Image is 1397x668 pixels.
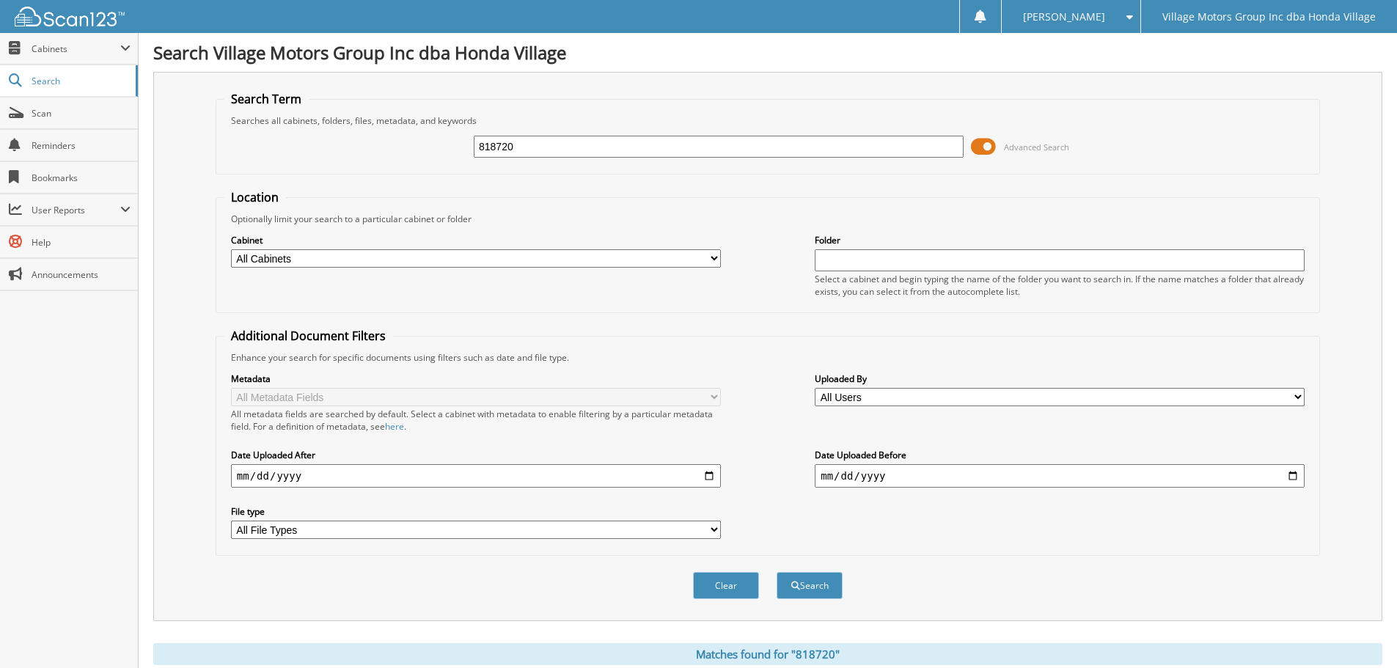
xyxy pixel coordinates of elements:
[231,408,721,433] div: All metadata fields are searched by default. Select a cabinet with metadata to enable filtering b...
[1162,12,1376,21] span: Village Motors Group Inc dba Honda Village
[224,114,1312,127] div: Searches all cabinets, folders, files, metadata, and keywords
[231,234,721,246] label: Cabinet
[231,464,721,488] input: start
[385,420,404,433] a: here
[32,268,131,281] span: Announcements
[815,234,1305,246] label: Folder
[32,236,131,249] span: Help
[231,505,721,518] label: File type
[32,43,120,55] span: Cabinets
[224,328,393,344] legend: Additional Document Filters
[231,372,721,385] label: Metadata
[224,351,1312,364] div: Enhance your search for specific documents using filters such as date and file type.
[777,572,843,599] button: Search
[693,572,759,599] button: Clear
[32,172,131,184] span: Bookmarks
[815,273,1305,298] div: Select a cabinet and begin typing the name of the folder you want to search in. If the name match...
[224,189,286,205] legend: Location
[815,372,1305,385] label: Uploaded By
[32,75,128,87] span: Search
[231,449,721,461] label: Date Uploaded After
[224,213,1312,225] div: Optionally limit your search to a particular cabinet or folder
[153,643,1382,665] div: Matches found for "818720"
[1023,12,1105,21] span: [PERSON_NAME]
[32,107,131,120] span: Scan
[815,464,1305,488] input: end
[32,204,120,216] span: User Reports
[32,139,131,152] span: Reminders
[815,449,1305,461] label: Date Uploaded Before
[1004,142,1069,153] span: Advanced Search
[15,7,125,26] img: scan123-logo-white.svg
[224,91,309,107] legend: Search Term
[153,40,1382,65] h1: Search Village Motors Group Inc dba Honda Village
